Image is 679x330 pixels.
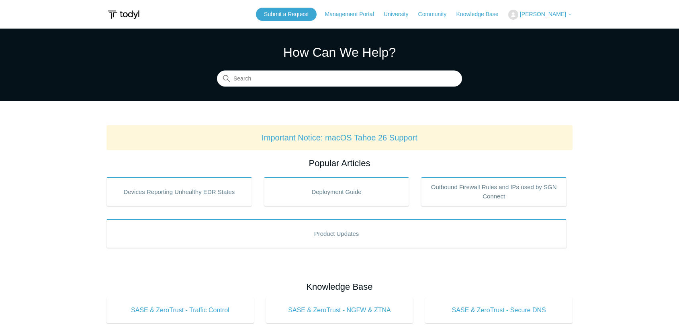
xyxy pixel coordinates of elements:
[106,157,573,170] h2: Popular Articles
[278,305,401,315] span: SASE & ZeroTrust - NGFW & ZTNA
[217,71,462,87] input: Search
[264,177,409,206] a: Deployment Guide
[262,133,417,142] a: Important Notice: macOS Tahoe 26 Support
[106,297,254,323] a: SASE & ZeroTrust - Traffic Control
[437,305,560,315] span: SASE & ZeroTrust - Secure DNS
[508,10,573,20] button: [PERSON_NAME]
[106,7,141,22] img: Todyl Support Center Help Center home page
[456,10,507,19] a: Knowledge Base
[217,43,462,62] h1: How Can We Help?
[418,10,455,19] a: Community
[106,219,567,248] a: Product Updates
[119,305,242,315] span: SASE & ZeroTrust - Traffic Control
[106,280,573,293] h2: Knowledge Base
[425,297,573,323] a: SASE & ZeroTrust - Secure DNS
[256,8,317,21] a: Submit a Request
[325,10,382,19] a: Management Portal
[520,11,566,17] span: [PERSON_NAME]
[106,177,252,206] a: Devices Reporting Unhealthy EDR States
[384,10,416,19] a: University
[421,177,567,206] a: Outbound Firewall Rules and IPs used by SGN Connect
[266,297,413,323] a: SASE & ZeroTrust - NGFW & ZTNA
